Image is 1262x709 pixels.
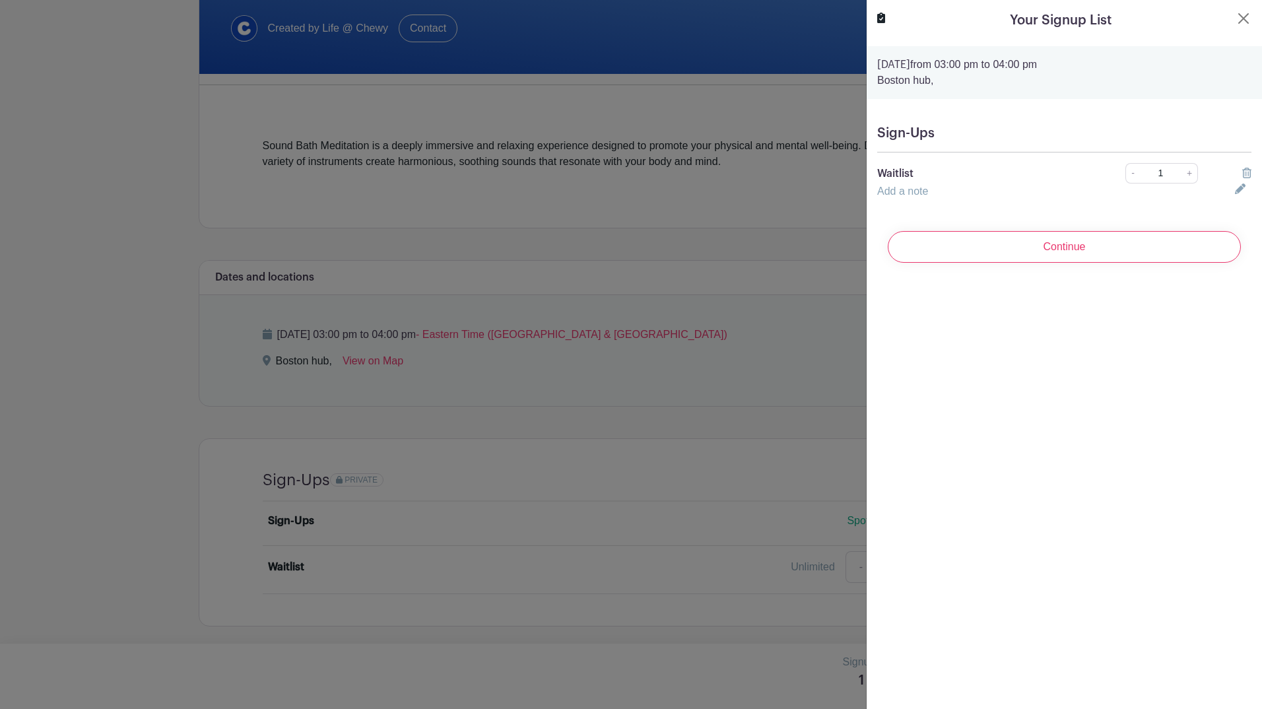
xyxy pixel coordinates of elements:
[877,59,910,70] strong: [DATE]
[1236,11,1251,26] button: Close
[1010,11,1112,30] h5: Your Signup List
[877,125,1251,141] h5: Sign-Ups
[877,73,1251,88] p: Boston hub,
[877,186,928,197] a: Add a note
[877,166,1089,182] p: Waitlist
[877,57,1251,73] p: from 03:00 pm to 04:00 pm
[1125,163,1140,184] a: -
[1181,163,1198,184] a: +
[888,231,1241,263] input: Continue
